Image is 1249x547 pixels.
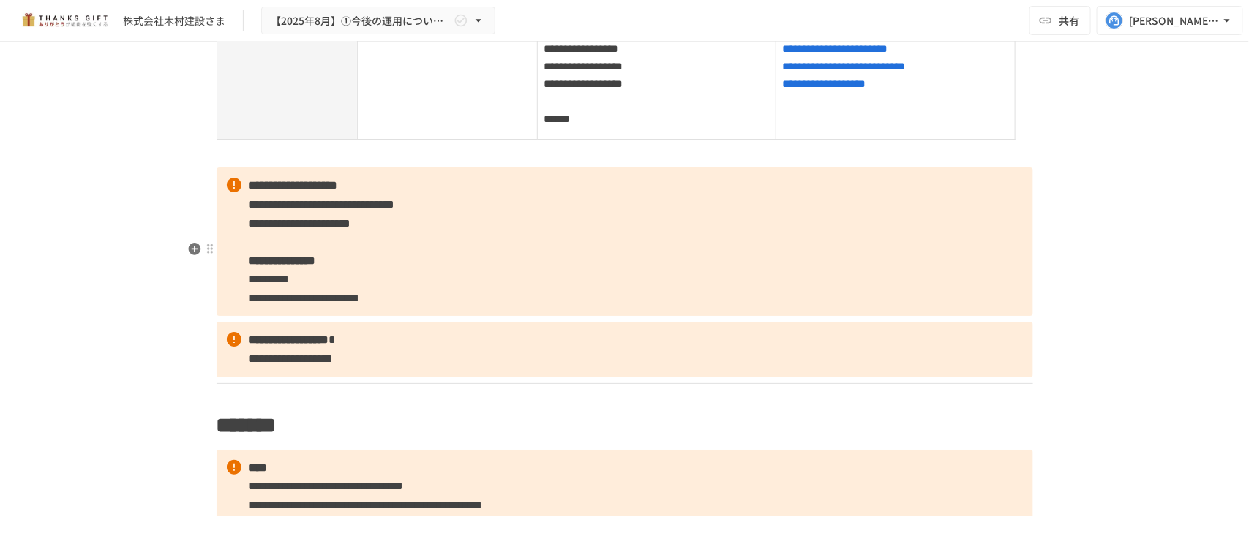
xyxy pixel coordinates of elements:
[1059,12,1079,29] span: 共有
[261,7,495,35] button: 【2025年8月】①今後の運用についてのご案内/THANKS GIFTキックオフMTG
[123,13,225,29] div: 株式会社木村建設さま
[1097,6,1243,35] button: [PERSON_NAME][EMAIL_ADDRESS][DOMAIN_NAME]
[271,12,451,30] span: 【2025年8月】①今後の運用についてのご案内/THANKS GIFTキックオフMTG
[1129,12,1220,30] div: [PERSON_NAME][EMAIL_ADDRESS][DOMAIN_NAME]
[18,9,111,32] img: mMP1OxWUAhQbsRWCurg7vIHe5HqDpP7qZo7fRoNLXQh
[1029,6,1091,35] button: 共有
